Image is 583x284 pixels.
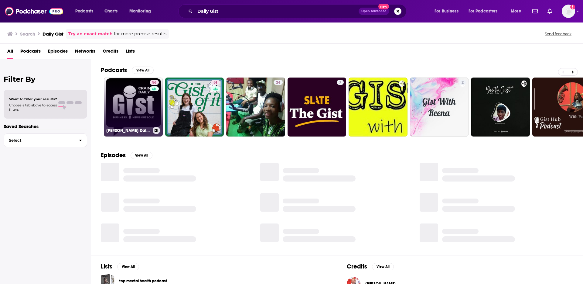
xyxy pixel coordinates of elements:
[68,30,113,37] a: Try an exact match
[101,6,121,16] a: Charts
[132,67,154,74] button: View All
[530,6,540,16] a: Show notifications dropdown
[462,80,464,86] span: 2
[20,46,41,59] a: Podcasts
[195,6,359,16] input: Search podcasts, credits, & more...
[410,78,469,137] a: 2
[378,4,389,9] span: New
[103,46,118,59] a: Credits
[75,46,95,59] a: Networks
[4,123,87,129] p: Saved Searches
[372,263,394,270] button: View All
[274,80,283,85] a: 24
[104,78,163,137] a: 56[PERSON_NAME] Daily [PERSON_NAME]
[43,31,63,37] h3: Daily Gist
[165,78,224,137] a: 51
[20,31,35,37] h3: Search
[150,80,159,85] a: 56
[4,138,74,142] span: Select
[465,6,506,16] button: open menu
[75,7,93,16] span: Podcasts
[288,78,346,137] a: 7
[545,6,554,16] a: Show notifications dropdown
[347,263,367,270] h2: Credits
[101,66,154,74] a: PodcastsView All
[4,75,87,84] h2: Filter By
[430,6,466,16] button: open menu
[347,263,394,270] a: CreditsView All
[104,7,118,16] span: Charts
[9,97,57,101] span: Want to filter your results?
[211,80,220,85] a: 51
[152,80,156,86] span: 56
[101,66,127,74] h2: Podcasts
[101,151,126,159] h2: Episodes
[562,5,575,18] img: User Profile
[114,30,166,37] span: for more precise results
[562,5,575,18] button: Show profile menu
[511,7,521,16] span: More
[101,263,139,270] a: ListsView All
[7,46,13,59] a: All
[106,128,150,133] h3: [PERSON_NAME] Daily [PERSON_NAME]
[125,6,159,16] button: open menu
[101,263,112,270] h2: Lists
[129,7,151,16] span: Monitoring
[570,5,575,9] svg: Add a profile image
[117,263,139,270] button: View All
[213,80,217,86] span: 51
[459,80,466,85] a: 2
[9,103,57,112] span: Choose a tab above to access filters.
[562,5,575,18] span: Logged in as JamesRod2024
[5,5,63,17] img: Podchaser - Follow, Share and Rate Podcasts
[184,4,412,18] div: Search podcasts, credits, & more...
[126,46,135,59] a: Lists
[469,7,498,16] span: For Podcasters
[359,8,389,15] button: Open AdvancedNew
[71,6,101,16] button: open menu
[337,80,344,85] a: 7
[48,46,68,59] a: Episodes
[226,78,285,137] a: 24
[506,6,529,16] button: open menu
[101,151,152,159] a: EpisodesView All
[543,31,573,36] button: Send feedback
[339,80,341,86] span: 7
[276,80,280,86] span: 24
[4,133,87,147] button: Select
[131,152,152,159] button: View All
[435,7,459,16] span: For Business
[361,10,387,13] span: Open Advanced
